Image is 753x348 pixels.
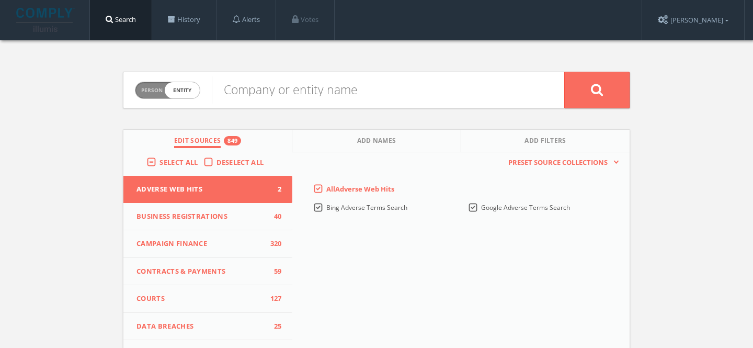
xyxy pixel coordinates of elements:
button: Data Breaches25 [123,313,292,341]
span: 25 [266,321,282,332]
button: Add Filters [461,130,630,152]
span: entity [165,82,200,98]
span: Contracts & Payments [136,266,266,277]
span: Courts [136,294,266,304]
span: Edit Sources [174,136,221,148]
button: Campaign Finance320 [123,230,292,258]
button: Contracts & Payments59 [123,258,292,286]
img: illumis [16,8,75,32]
span: 59 [266,266,282,277]
button: Courts127 [123,285,292,313]
span: Person [141,86,163,94]
span: 40 [266,211,282,222]
button: Adverse Web Hits2 [123,176,292,203]
span: Preset Source Collections [503,158,613,168]
span: 320 [266,239,282,249]
button: Preset Source Collections [503,158,619,168]
span: Adverse Web Hits [136,184,266,195]
span: Business Registrations [136,211,266,222]
span: All Adverse Web Hits [326,184,394,194]
span: 2 [266,184,282,195]
button: Add Names [292,130,461,152]
span: Deselect All [216,158,264,167]
span: Campaign Finance [136,239,266,249]
span: Data Breaches [136,321,266,332]
button: Edit Sources849 [123,130,292,152]
span: Add Names [357,136,396,148]
span: Select All [159,158,198,167]
button: Business Registrations40 [123,203,292,231]
span: 127 [266,294,282,304]
span: Bing Adverse Terms Search [326,203,407,212]
div: 849 [224,136,241,145]
span: Add Filters [524,136,566,148]
span: Google Adverse Terms Search [481,203,570,212]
